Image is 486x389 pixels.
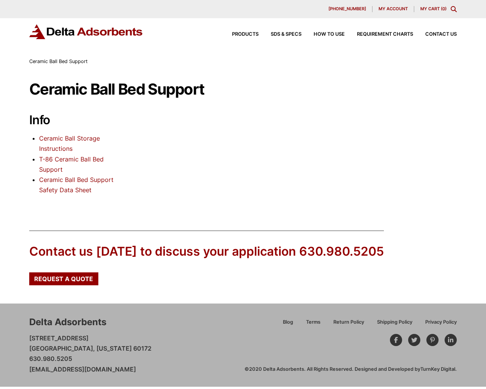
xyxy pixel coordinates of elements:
span: Ceramic Ball Bed Support [29,59,88,64]
span: Request a Quote [34,276,93,282]
a: How to Use [301,32,345,37]
h1: Ceramic Ball Bed Support [29,81,457,98]
span: Requirement Charts [357,32,413,37]
a: Blog [276,318,300,331]
a: Privacy Policy [419,318,457,331]
div: Toggle Modal Content [451,6,457,12]
a: Requirement Charts [345,32,413,37]
a: T-86 Ceramic Ball Bed Support [39,155,104,173]
div: Delta Adsorbents [29,316,106,329]
a: Return Policy [327,318,371,331]
span: Terms [306,320,320,325]
a: TurnKey Digital [420,366,455,372]
p: [STREET_ADDRESS] [GEOGRAPHIC_DATA], [US_STATE] 60172 630.980.5205 [29,333,151,375]
a: Ceramic Ball Storage Instructions [39,134,100,152]
span: Return Policy [333,320,364,325]
a: Contact Us [413,32,457,37]
div: ©2020 Delta Adsorbents. All Rights Reserved. Designed and Developed by . [245,366,457,373]
span: Privacy Policy [425,320,457,325]
span: My account [379,7,408,11]
a: [EMAIL_ADDRESS][DOMAIN_NAME] [29,365,136,373]
a: Terms [300,318,327,331]
span: SDS & SPECS [271,32,301,37]
a: Ceramic Ball Bed Support Safety Data Sheet [39,176,114,194]
a: My Cart (0) [420,6,447,11]
span: Products [232,32,259,37]
span: [PHONE_NUMBER] [328,7,366,11]
a: SDS & SPECS [259,32,301,37]
img: Delta Adsorbents [29,24,143,39]
a: Shipping Policy [371,318,419,331]
h2: Info [29,113,118,127]
span: How to Use [314,32,345,37]
span: Contact Us [425,32,457,37]
div: Contact us [DATE] to discuss your application 630.980.5205 [29,243,384,260]
span: 0 [442,6,445,11]
a: [PHONE_NUMBER] [322,6,372,12]
span: Shipping Policy [377,320,412,325]
a: Request a Quote [29,272,98,285]
a: Products [220,32,259,37]
a: My account [372,6,414,12]
span: Blog [283,320,293,325]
